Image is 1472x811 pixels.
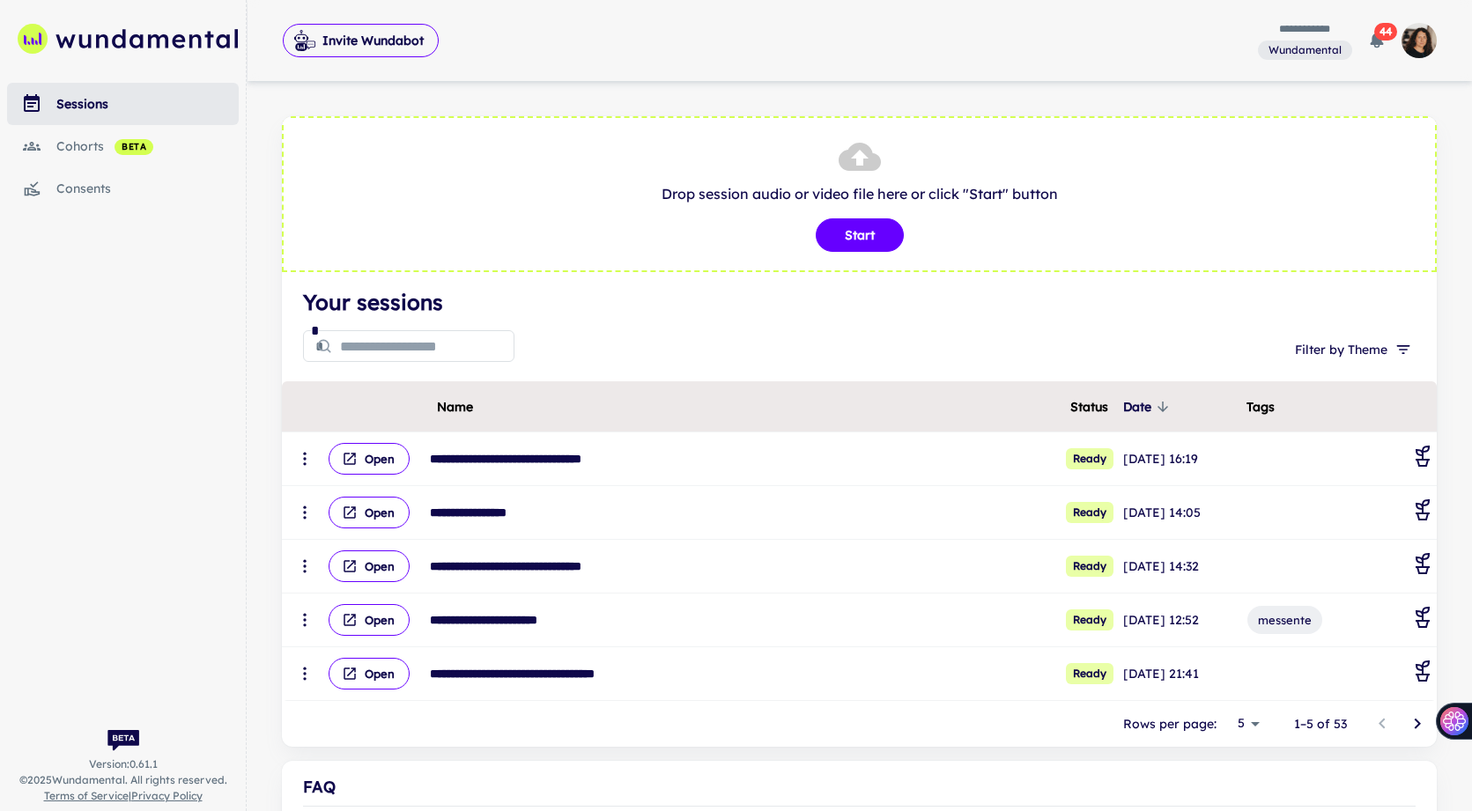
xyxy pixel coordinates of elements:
[1402,23,1437,58] img: photoURL
[1120,432,1243,486] td: [DATE] 16:19
[1400,706,1435,741] button: Go to next page
[1359,23,1394,58] button: 44
[282,381,1437,701] div: scrollable content
[1120,540,1243,594] td: [DATE] 14:32
[1066,448,1113,469] span: Ready
[1412,660,1433,687] div: Coaching
[1412,446,1433,472] div: Coaching
[44,788,203,804] span: |
[816,218,904,252] button: Start
[1066,556,1113,577] span: Ready
[283,23,439,58] span: Invite Wundabot to record a meeting
[7,83,239,125] a: sessions
[56,94,239,114] div: sessions
[437,396,473,417] span: Name
[329,604,410,636] button: Open
[1123,396,1174,417] span: Date
[44,789,129,802] a: Terms of Service
[7,167,239,210] a: consents
[329,550,410,582] button: Open
[1412,553,1433,579] div: Coaching
[131,789,203,802] a: Privacy Policy
[1224,711,1266,736] div: 5
[1070,396,1108,417] span: Status
[1412,499,1433,526] div: Coaching
[19,772,227,788] span: © 2025 Wundamental. All rights reserved.
[1123,714,1217,734] p: Rows per page:
[303,775,1416,800] div: FAQ
[1066,663,1113,684] span: Ready
[1247,611,1322,629] span: messente
[1258,39,1352,61] span: You are a member of this workspace. Contact your workspace owner for assistance.
[283,24,439,57] button: Invite Wundabot
[89,756,158,772] span: Version: 0.61.1
[56,136,239,156] div: cohorts
[1066,609,1113,630] span: Ready
[1120,486,1243,540] td: [DATE] 14:05
[1288,334,1416,365] button: Filter by Theme
[303,286,1416,318] h4: Your sessions
[1120,594,1243,647] td: [DATE] 12:52
[329,443,410,475] button: Open
[1374,23,1397,41] span: 44
[1412,607,1433,633] div: Coaching
[1294,714,1347,734] p: 1–5 of 53
[115,140,153,154] span: beta
[329,497,410,528] button: Open
[1261,42,1349,58] span: Wundamental
[7,125,239,167] a: cohorts beta
[56,179,239,198] div: consents
[1246,396,1275,417] span: Tags
[1120,647,1243,701] td: [DATE] 21:41
[1066,502,1113,523] span: Ready
[329,658,410,689] button: Open
[301,183,1417,204] p: Drop session audio or video file here or click "Start" button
